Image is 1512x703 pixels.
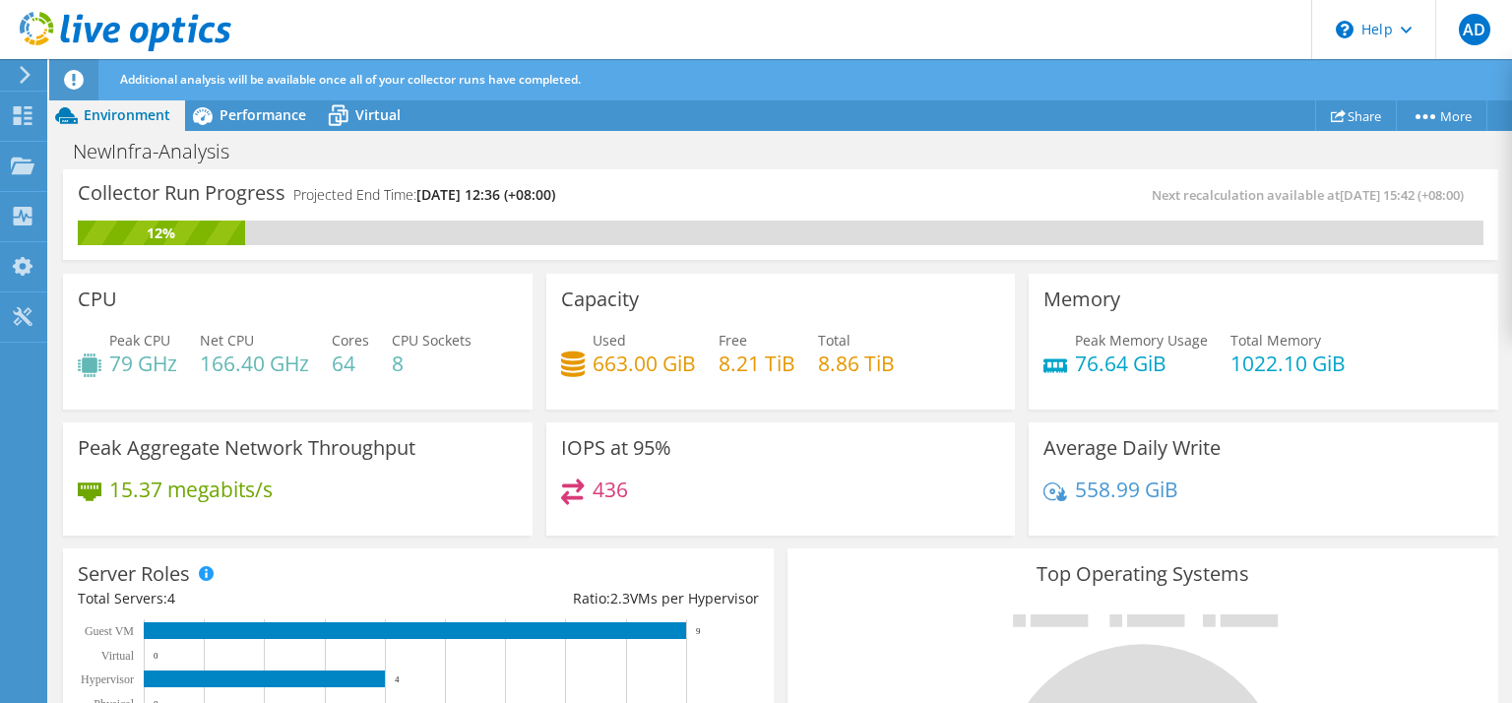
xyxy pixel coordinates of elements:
[719,352,795,374] h4: 8.21 TiB
[332,352,369,374] h4: 64
[395,674,400,684] text: 4
[109,479,273,500] h4: 15.37 megabits/s
[561,437,671,459] h3: IOPS at 95%
[1396,100,1487,131] a: More
[1075,352,1208,374] h4: 76.64 GiB
[64,141,260,162] h1: NewInfra-Analysis
[392,352,472,374] h4: 8
[696,626,701,636] text: 9
[293,184,555,206] h4: Projected End Time:
[593,352,696,374] h4: 663.00 GiB
[154,651,158,661] text: 0
[1230,331,1321,350] span: Total Memory
[1152,186,1474,204] span: Next recalculation available at
[818,331,850,350] span: Total
[1340,186,1464,204] span: [DATE] 15:42 (+08:00)
[1075,479,1178,500] h4: 558.99 GiB
[818,352,895,374] h4: 8.86 TiB
[167,589,175,607] span: 4
[416,185,555,204] span: [DATE] 12:36 (+08:00)
[1315,100,1397,131] a: Share
[84,105,170,124] span: Environment
[418,588,759,609] div: Ratio: VMs per Hypervisor
[120,71,581,88] span: Additional analysis will be available once all of your collector runs have completed.
[101,649,135,663] text: Virtual
[200,352,309,374] h4: 166.40 GHz
[1459,14,1490,45] span: AD
[1043,437,1221,459] h3: Average Daily Write
[332,331,369,350] span: Cores
[200,331,254,350] span: Net CPU
[109,331,170,350] span: Peak CPU
[78,437,415,459] h3: Peak Aggregate Network Throughput
[719,331,747,350] span: Free
[561,288,639,310] h3: Capacity
[85,624,134,638] text: Guest VM
[593,331,626,350] span: Used
[78,288,117,310] h3: CPU
[220,105,306,124] span: Performance
[1230,352,1346,374] h4: 1022.10 GiB
[109,352,177,374] h4: 79 GHz
[1075,331,1208,350] span: Peak Memory Usage
[593,479,628,500] h4: 436
[81,672,134,686] text: Hypervisor
[610,589,630,607] span: 2.3
[78,588,418,609] div: Total Servers:
[1043,288,1120,310] h3: Memory
[802,563,1483,585] h3: Top Operating Systems
[78,563,190,585] h3: Server Roles
[78,223,245,244] div: 12%
[355,105,401,124] span: Virtual
[1336,21,1354,38] svg: \n
[392,331,472,350] span: CPU Sockets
